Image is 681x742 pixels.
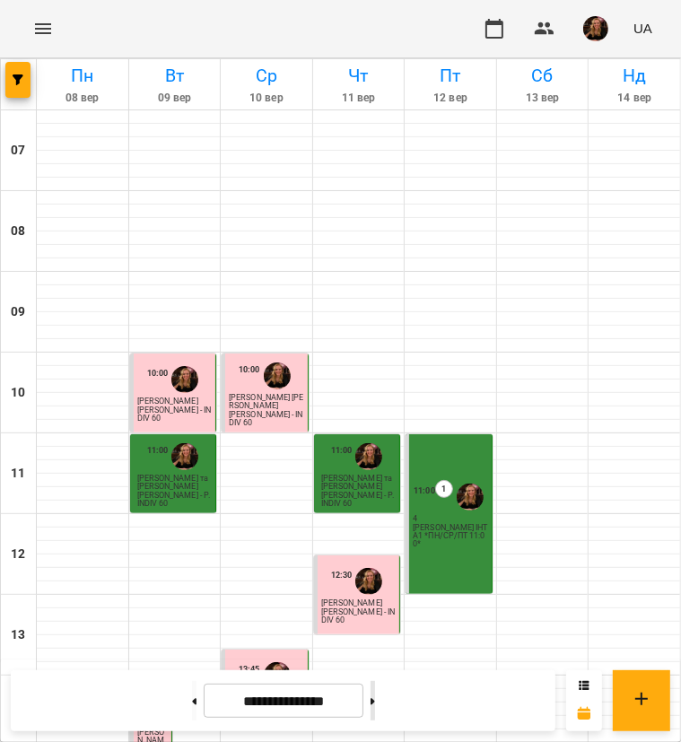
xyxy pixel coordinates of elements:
img: Завада Аня [355,568,382,595]
h6: Ср [223,62,310,90]
span: [PERSON_NAME] та [PERSON_NAME] [137,474,208,491]
button: Menu [22,7,65,50]
p: [PERSON_NAME] - INDIV 60 [137,406,213,423]
h6: 14 вер [591,90,677,107]
h6: Сб [500,62,586,90]
span: UA [633,19,652,38]
h6: Вт [132,62,218,90]
button: UA [626,12,659,45]
h6: 10 [11,383,25,403]
span: [PERSON_NAME] та [PERSON_NAME] [321,474,392,491]
p: 4 [413,515,488,523]
h6: 13 вер [500,90,586,107]
label: 10:00 [239,363,260,376]
p: [PERSON_NAME] - INDIV 60 [321,608,397,624]
span: [PERSON_NAME] [PERSON_NAME] [229,393,303,410]
h6: Пн [39,62,126,90]
h6: Пт [407,62,493,90]
h6: Чт [316,62,402,90]
img: Завада Аня [171,443,198,470]
img: Завада Аня [355,443,382,470]
label: 11:00 [331,444,353,457]
label: 10:00 [147,367,169,380]
h6: 13 [11,625,25,645]
label: 12:30 [331,569,353,581]
label: 11:00 [414,484,435,497]
h6: 12 [11,545,25,564]
h6: Нд [591,62,677,90]
img: Завада Аня [171,366,198,393]
img: Завада Аня [457,484,484,511]
span: [PERSON_NAME] [137,397,198,406]
h6: 08 [11,222,25,241]
p: [PERSON_NAME] - P. INDIV 60 [137,492,213,508]
h6: 11 вер [316,90,402,107]
h6: 07 [11,141,25,161]
p: [PERSON_NAME] ІНТ А1 *ПН/СР/ПТ 11:00* [413,524,488,548]
img: Завада Аня [264,362,291,389]
label: 11:00 [147,444,169,457]
h6: 09 [11,302,25,322]
h6: 09 вер [132,90,218,107]
h6: 12 вер [407,90,493,107]
label: 1 [435,480,453,498]
span: [PERSON_NAME] [321,598,382,607]
p: [PERSON_NAME] - INDIV 60 [229,411,304,427]
h6: 11 [11,464,25,484]
p: [PERSON_NAME] - P. INDIV 60 [321,492,397,508]
h6: 10 вер [223,90,310,107]
img: 019b2ef03b19e642901f9fba5a5c5a68.jpg [583,16,608,41]
h6: 08 вер [39,90,126,107]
